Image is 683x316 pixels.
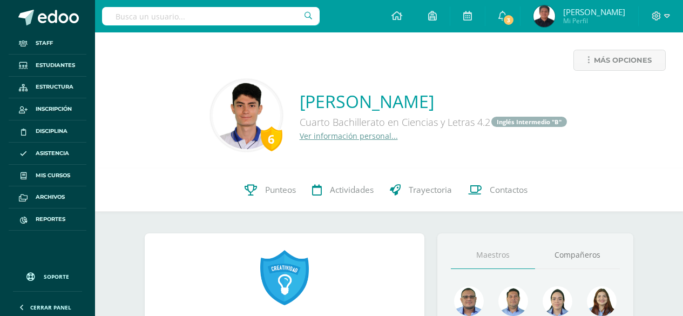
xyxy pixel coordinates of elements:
span: Archivos [36,193,65,201]
div: Cuarto Bachillerato en Ciencias y Letras 4.2 [300,113,568,131]
img: a9adb280a5deb02de052525b0213cdb9.png [587,286,617,316]
a: Soporte [13,262,82,288]
span: [PERSON_NAME] [563,6,625,17]
span: Inscripción [36,105,72,113]
a: Más opciones [573,50,666,71]
span: Actividades [330,184,374,196]
img: c90efe83777e9b195a6e4322fc2e960e.png [213,82,280,149]
span: Asistencia [36,149,69,158]
a: Staff [9,32,86,55]
span: Contactos [490,184,528,196]
a: [PERSON_NAME] [300,90,568,113]
a: Mis cursos [9,165,86,187]
a: Archivos [9,186,86,209]
span: Más opciones [594,50,652,70]
a: Disciplina [9,120,86,143]
img: 375aecfb130304131abdbe7791f44736.png [543,286,572,316]
span: Mi Perfil [563,16,625,25]
a: Asistencia [9,143,86,165]
a: Contactos [460,169,536,212]
span: Disciplina [36,127,67,136]
span: Reportes [36,215,65,224]
a: Trayectoria [382,169,460,212]
span: Trayectoria [409,184,452,196]
span: Staff [36,39,53,48]
img: 99962f3fa423c9b8099341731b303440.png [454,286,484,316]
input: Busca un usuario... [102,7,320,25]
span: Cerrar panel [30,304,71,311]
a: Inscripción [9,98,86,120]
a: Ver información personal... [300,131,398,141]
img: dfb2445352bbaa30de7fa1c39f03f7f6.png [533,5,555,27]
span: Punteos [265,184,296,196]
span: Mis cursos [36,171,70,180]
a: Inglés Intermedio "B" [491,117,567,127]
a: Reportes [9,209,86,231]
a: Maestros [451,241,536,269]
div: 6 [261,126,282,151]
span: Estudiantes [36,61,75,70]
a: Estudiantes [9,55,86,77]
span: Soporte [44,273,69,280]
a: Estructura [9,77,86,99]
span: Estructura [36,83,73,91]
img: 2ac039123ac5bd71a02663c3aa063ac8.png [498,286,528,316]
span: 3 [503,14,515,26]
a: Actividades [304,169,382,212]
a: Punteos [236,169,304,212]
a: Compañeros [535,241,620,269]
